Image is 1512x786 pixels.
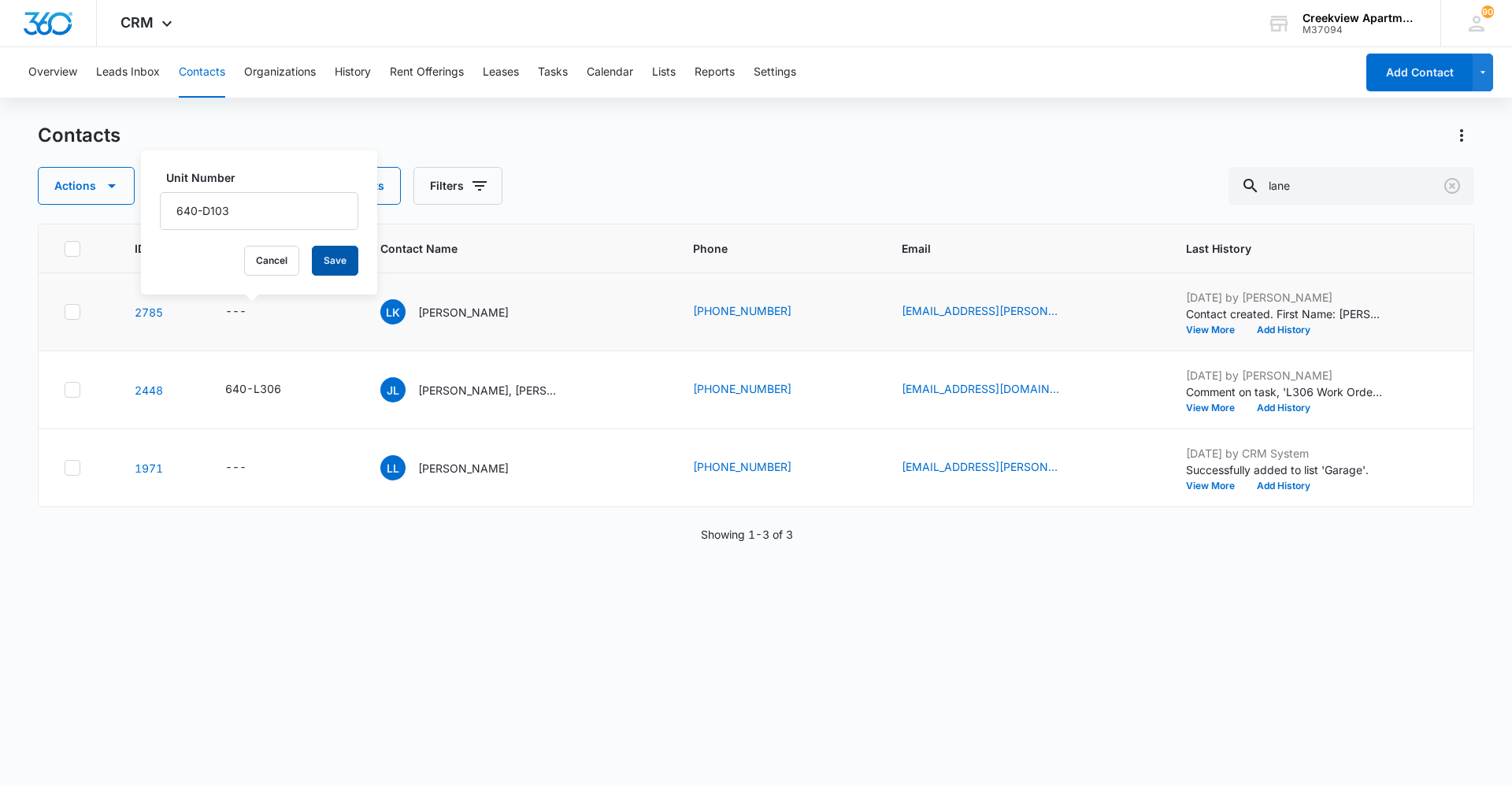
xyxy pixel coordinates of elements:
button: Leases [483,47,519,98]
button: Clear [1440,173,1465,198]
div: Phone - (720) 879-1450 - Select to Edit Field [693,380,820,399]
div: Email - lane.kittrell@icloud.com - Select to Edit Field [902,302,1088,321]
button: Add History [1246,403,1321,413]
p: [DATE] by CRM System [1186,445,1383,462]
button: Overview [28,47,77,98]
div: Email - jessicalane818@gmail.com - Select to Edit Field [902,380,1088,399]
div: --- [225,458,246,477]
a: Navigate to contact details page for Lane Kittrell [135,306,163,319]
p: Contact created. First Name: [PERSON_NAME] Last Name: [PERSON_NAME] Phone: [PHONE_NUMBER] Email: ... [1186,306,1383,322]
a: [PHONE_NUMBER] [693,380,791,397]
div: Email - killercat.lieuallen@gmail.com - Select to Edit Field [902,458,1088,477]
button: Cancel [244,246,299,276]
span: Last History [1186,240,1425,257]
div: 640-L306 [225,380,281,397]
button: Calendar [587,47,633,98]
button: Actions [1449,123,1474,148]
button: Organizations [244,47,316,98]
button: Reports [695,47,735,98]
button: Leads Inbox [96,47,160,98]
a: Navigate to contact details page for Jessica Lane, Dylan Sargent, Caryssa Soliday [135,384,163,397]
div: Phone - (970) 286-5716 - Select to Edit Field [693,302,820,321]
p: [PERSON_NAME] [418,460,509,476]
button: View More [1186,481,1246,491]
span: Contact Name [380,240,632,257]
a: [PHONE_NUMBER] [693,302,791,319]
div: notifications count [1481,6,1494,18]
span: Phone [693,240,842,257]
button: Add History [1246,325,1321,335]
div: Unit Number - 640-L306 - Select to Edit Field [225,380,309,399]
button: Rent Offerings [390,47,464,98]
p: [PERSON_NAME], [PERSON_NAME], [PERSON_NAME] [418,382,560,399]
p: [DATE] by [PERSON_NAME] [1186,367,1383,384]
span: CRM [120,14,154,31]
button: Add History [1246,481,1321,491]
span: LK [380,299,406,324]
p: Successfully added to list 'Garage'. [1186,462,1383,478]
p: Showing 1-3 of 3 [701,526,793,543]
button: View More [1186,325,1246,335]
div: Contact Name - Jessica Lane, Dylan Sargent, Caryssa Soliday - Select to Edit Field [380,377,588,402]
input: Search Contacts [1228,167,1474,205]
p: Comment on task, 'L306 Work Order' &quot;Replaced combo alarm &quot; [1186,384,1383,400]
div: Contact Name - Lane Kittrell - Select to Edit Field [380,299,537,324]
a: [EMAIL_ADDRESS][PERSON_NAME][DOMAIN_NAME] [902,458,1059,475]
span: 90 [1481,6,1494,18]
button: Contacts [179,47,225,98]
button: Add Contact [1366,54,1473,91]
a: [EMAIL_ADDRESS][PERSON_NAME][DOMAIN_NAME] [902,302,1059,319]
div: --- [225,302,246,321]
div: Contact Name - Lanette Lieuallen - Select to Edit Field [380,455,537,480]
span: JL [380,377,406,402]
a: Navigate to contact details page for Lanette Lieuallen [135,462,163,475]
button: History [335,47,371,98]
span: ID [135,240,165,257]
label: Unit Number [166,169,365,186]
div: Unit Number - - Select to Edit Field [225,302,275,321]
p: [PERSON_NAME] [418,304,509,321]
button: Lists [652,47,676,98]
button: Save [312,246,358,276]
a: [EMAIL_ADDRESS][DOMAIN_NAME] [902,380,1059,397]
button: View More [1186,403,1246,413]
p: [DATE] by [PERSON_NAME] [1186,289,1383,306]
input: Unit Number [160,192,358,230]
div: account name [1303,12,1417,24]
button: Actions [38,167,135,205]
button: Filters [413,167,502,205]
div: Unit Number - - Select to Edit Field [225,458,275,477]
span: Email [902,240,1125,257]
h1: Contacts [38,124,120,147]
a: [PHONE_NUMBER] [693,458,791,475]
span: LL [380,455,406,480]
div: account id [1303,24,1417,35]
div: Phone - (970) 502-3208 - Select to Edit Field [693,458,820,477]
button: Tasks [538,47,568,98]
button: Settings [754,47,796,98]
